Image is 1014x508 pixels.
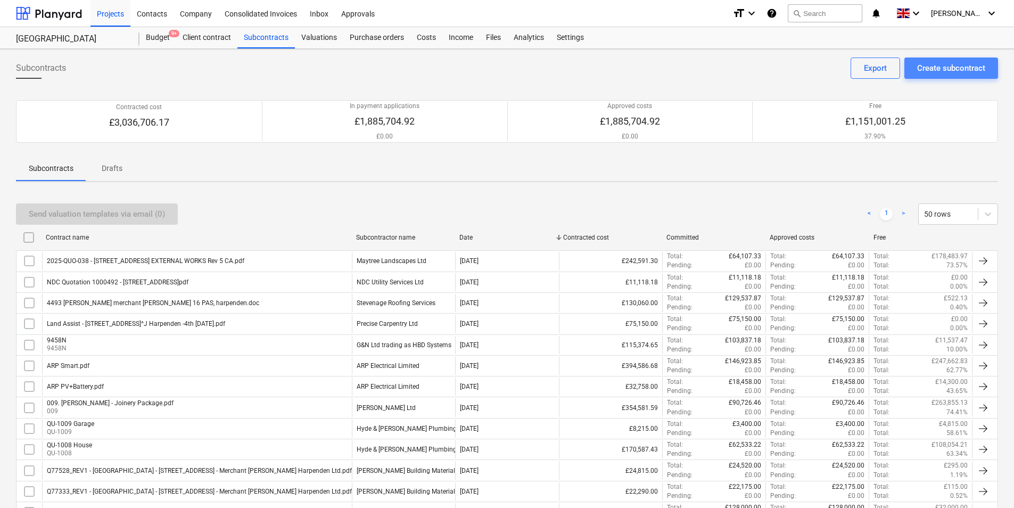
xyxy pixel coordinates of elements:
[873,449,889,458] p: Total :
[873,234,968,241] div: Free
[848,387,864,396] p: £0.00
[356,234,451,241] div: Subcontractor name
[47,399,174,407] div: 009. [PERSON_NAME] - Joinery Package.pdf
[745,324,761,333] p: £0.00
[873,429,889,438] p: Total :
[770,491,796,501] p: Pending :
[559,398,662,416] div: £354,581.59
[460,299,479,307] div: [DATE]
[946,261,968,270] p: 73.57%
[559,315,662,333] div: £75,150.00
[729,398,761,407] p: £90,726.46
[745,7,758,20] i: keyboard_arrow_down
[873,336,889,345] p: Total :
[47,420,94,428] div: QU-1009 Garage
[770,429,796,438] p: Pending :
[357,404,416,412] div: Langstaff-Ellis Ltd
[667,294,683,303] p: Total :
[559,252,662,270] div: £242,591.30
[939,420,968,429] p: £4,815.00
[460,383,479,390] div: [DATE]
[848,324,864,333] p: £0.00
[550,27,590,48] a: Settings
[770,324,796,333] p: Pending :
[848,408,864,417] p: £0.00
[745,429,761,438] p: £0.00
[295,27,343,48] a: Valuations
[745,303,761,312] p: £0.00
[873,303,889,312] p: Total :
[845,115,905,128] p: £1,151,001.25
[770,366,796,375] p: Pending :
[47,337,67,344] div: 9458N
[946,345,968,354] p: 10.00%
[667,315,683,324] p: Total :
[863,208,876,220] a: Previous page
[47,441,92,449] div: QU-1008 House
[770,315,786,324] p: Total :
[770,282,796,291] p: Pending :
[873,261,889,270] p: Total :
[176,27,237,48] a: Client contract
[460,467,479,474] div: [DATE]
[16,34,127,45] div: [GEOGRAPHIC_DATA]
[931,252,968,261] p: £178,483.97
[745,345,761,354] p: £0.00
[946,449,968,458] p: 63.34%
[873,366,889,375] p: Total :
[666,234,761,241] div: Committed
[667,252,683,261] p: Total :
[667,482,683,491] p: Total :
[410,27,442,48] a: Costs
[729,273,761,282] p: £11,118.18
[460,362,479,370] div: [DATE]
[848,429,864,438] p: £0.00
[559,378,662,396] div: £32,758.00
[350,115,419,128] p: £1,885,704.92
[480,27,507,48] a: Files
[873,273,889,282] p: Total :
[667,357,683,366] p: Total :
[770,345,796,354] p: Pending :
[47,467,352,474] div: Q77528_REV1 - [GEOGRAPHIC_DATA] - [STREET_ADDRESS] - Merchant [PERSON_NAME] Harpenden Ltd.pdf
[788,4,862,22] button: Search
[770,294,786,303] p: Total :
[357,425,497,432] div: Hyde & Myers Plumbing & Heating Ltd
[667,345,693,354] p: Pending :
[109,103,169,112] p: Contracted cost
[944,482,968,491] p: £115.00
[864,61,887,75] div: Export
[442,27,480,48] a: Income
[931,9,984,18] span: [PERSON_NAME]
[766,7,777,20] i: Knowledge base
[770,398,786,407] p: Total :
[770,378,786,387] p: Total :
[667,303,693,312] p: Pending :
[600,115,660,128] p: £1,885,704.92
[828,336,864,345] p: £103,837.18
[667,336,683,345] p: Total :
[793,9,801,18] span: search
[770,261,796,270] p: Pending :
[832,398,864,407] p: £90,726.46
[873,315,889,324] p: Total :
[667,440,683,449] p: Total :
[897,208,910,220] a: Next page
[832,273,864,282] p: £11,118.18
[917,61,985,75] div: Create subcontract
[559,420,662,438] div: £8,215.00
[770,357,786,366] p: Total :
[851,58,900,79] button: Export
[47,383,104,390] div: ARP PV+Battery.pdf
[985,7,998,20] i: keyboard_arrow_down
[559,461,662,479] div: £24,815.00
[357,362,419,370] div: ARP Electrical Limited
[460,488,479,495] div: [DATE]
[729,252,761,261] p: £64,107.33
[880,208,893,220] a: Page 1 is your current page
[667,471,693,480] p: Pending :
[832,482,864,491] p: £22,175.00
[729,315,761,324] p: £75,150.00
[559,357,662,375] div: £394,586.68
[350,102,419,111] p: In payment applications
